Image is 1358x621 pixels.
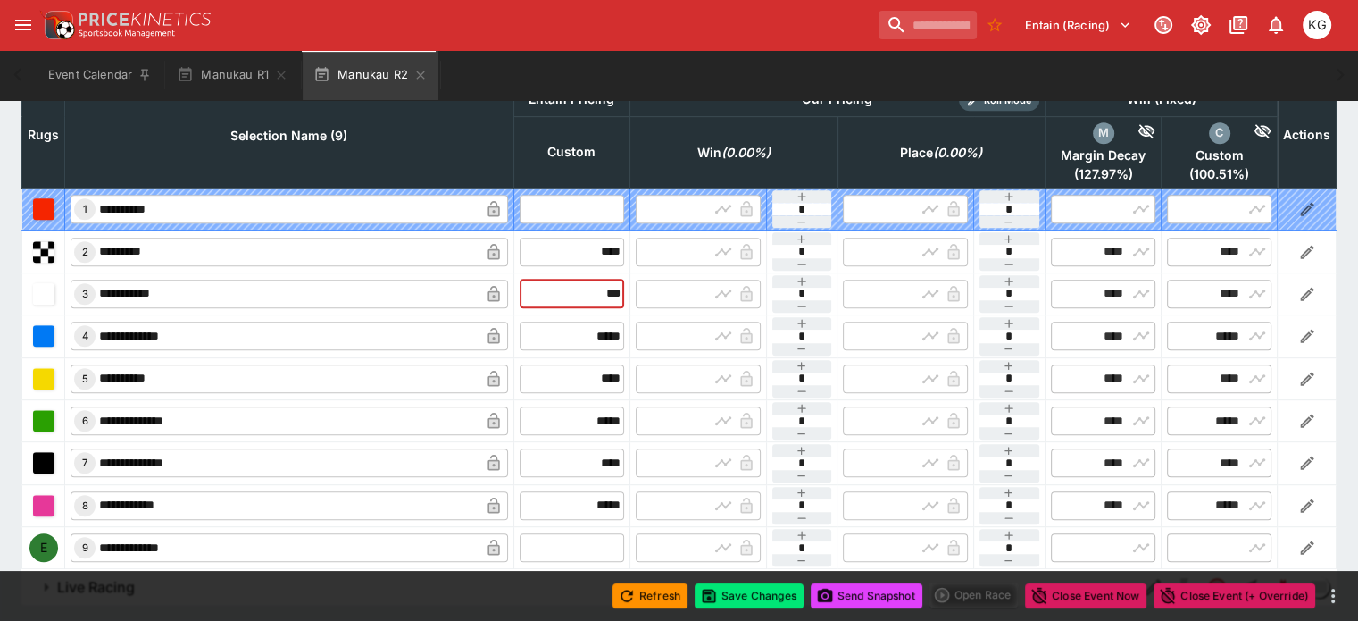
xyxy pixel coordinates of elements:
span: excl. Emergencies (0.00%) [678,142,790,164]
span: 6 [79,415,92,427]
a: 7aa56ed4-7f36-4974-b862-cf062d83f7b3 [1265,569,1301,605]
button: Kevin Gutschlag [1297,5,1337,45]
span: 1 [79,203,91,215]
img: PriceKinetics [79,13,211,26]
div: margin_decay [1093,122,1114,144]
span: 7 [79,457,91,469]
span: 2 [79,246,92,258]
em: ( 0.00 %) [933,142,982,164]
button: Manukau R1 [166,50,299,100]
button: open drawer [7,9,39,41]
span: ( 127.97 %) [1051,166,1155,182]
span: Selection Name (9) [211,125,367,147]
button: Notifications [1260,9,1292,41]
button: more [1322,585,1344,607]
th: Actions [1278,82,1337,188]
button: Toggle light/dark mode [1185,9,1217,41]
button: Close Event Now [1025,583,1146,608]
span: 5 [79,373,92,385]
div: Hide Competitor [1114,122,1156,144]
img: Sportsbook Management [79,29,175,38]
button: Refresh [612,583,687,608]
span: ( 100.51 %) [1167,166,1271,182]
button: Manukau R2 [303,50,438,100]
div: Kevin Gutschlag [1303,11,1331,39]
span: 4 [79,330,92,342]
th: Rugs [22,82,65,188]
button: Event Calendar [37,50,162,100]
span: excl. Emergencies (0.00%) [880,142,1002,164]
div: excl. Emergencies (127.97%) [1051,122,1155,182]
em: ( 0.00 %) [721,142,771,164]
div: custom [1209,122,1230,144]
img: PriceKinetics Logo [39,7,75,43]
th: Custom [513,116,629,188]
span: 9 [79,541,92,554]
span: 3 [79,288,92,300]
span: Margin Decay [1051,147,1155,164]
div: split button [929,583,1018,608]
button: Send Snapshot [811,583,922,608]
span: Custom [1167,147,1271,164]
button: Connected to PK [1147,9,1179,41]
button: Select Tenant [1014,11,1142,39]
button: Documentation [1222,9,1254,41]
div: Hide Competitor [1230,122,1272,144]
button: Close Event (+ Override) [1154,583,1315,608]
div: excl. Emergencies (100.51%) [1167,122,1271,182]
span: 8 [79,499,92,512]
div: E [29,533,58,562]
button: Save Changes [695,583,804,608]
input: search [879,11,977,39]
button: Live Racing [21,569,1137,605]
button: No Bookmarks [980,11,1009,39]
